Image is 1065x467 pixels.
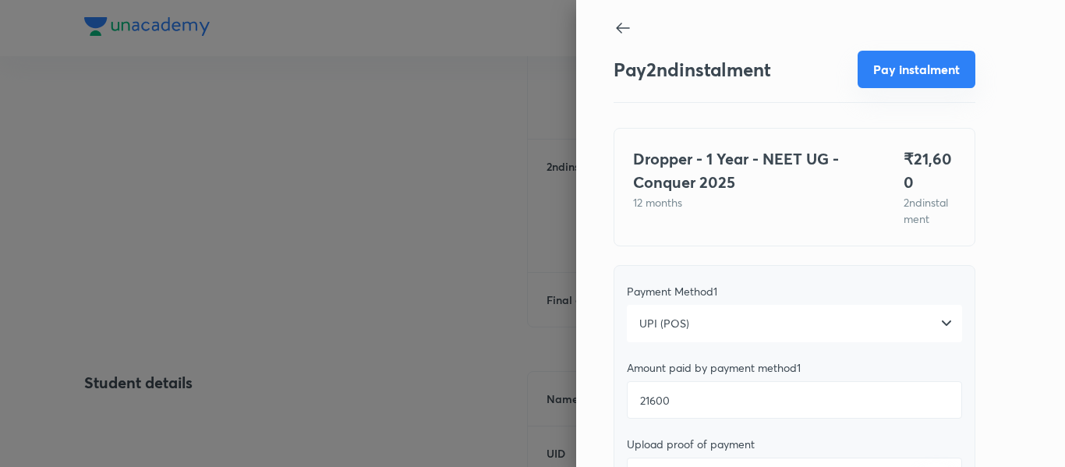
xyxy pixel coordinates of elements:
input: Add amount [627,381,962,419]
span: UPI (POS) [639,316,689,331]
h3: Pay 2 nd instalment [614,58,771,81]
button: Pay instalment [858,51,975,88]
div: Amount paid by payment method 1 [627,361,962,375]
div: Upload proof of payment [627,437,962,451]
p: 2 nd instalment [904,194,956,227]
h4: Dropper - 1 Year - NEET UG - Conquer 2025 [633,147,866,194]
h4: ₹ 21,600 [904,147,956,194]
p: 12 months [633,194,866,211]
div: Payment Method 1 [627,285,962,299]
